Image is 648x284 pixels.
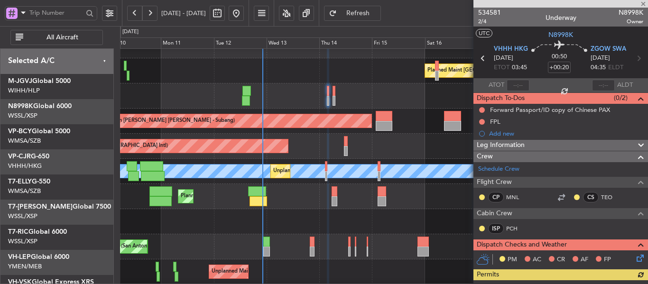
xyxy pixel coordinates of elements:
[8,212,37,220] a: WSSL/XSP
[478,8,501,18] span: 534581
[8,254,69,260] a: VH-LEPGlobal 6000
[8,128,32,135] span: VP-BCY
[591,45,626,54] span: ZGOW SWA
[8,78,32,84] span: M-JGVJ
[8,78,71,84] a: M-JGVJGlobal 5000
[212,265,328,279] div: Unplanned Maint Sydney ([PERSON_NAME] Intl)
[488,192,504,202] div: CP
[591,63,606,73] span: 04:35
[506,193,528,202] a: MNL
[508,255,517,265] span: PM
[214,37,267,49] div: Tue 12
[490,118,500,126] div: FPL
[477,239,567,250] span: Dispatch Checks and Weather
[8,153,31,160] span: VP-CJR
[8,137,41,145] a: WMSA/SZB
[8,162,42,170] a: VHHH/HKG
[319,37,372,49] div: Thu 14
[478,18,501,26] span: 2/4
[25,34,100,41] span: All Aircraft
[494,63,509,73] span: ETOT
[477,208,512,219] span: Cabin Crew
[552,52,567,62] span: 00:50
[8,178,50,185] a: T7-ELLYG-550
[14,114,235,128] div: Planned Maint [GEOGRAPHIC_DATA] (Sultan [PERSON_NAME] [PERSON_NAME] - Subang)
[8,178,32,185] span: T7-ELLY
[8,229,67,235] a: T7-RICGlobal 6000
[10,30,103,45] button: All Aircraft
[267,37,319,49] div: Wed 13
[614,93,628,103] span: (0/2)
[8,128,70,135] a: VP-BCYGlobal 5000
[339,10,378,17] span: Refresh
[29,6,83,20] input: Trip Number
[489,129,643,137] div: Add new
[533,255,541,265] span: AC
[161,9,206,18] span: [DATE] - [DATE]
[601,193,622,202] a: TEO
[490,106,610,114] div: Forward Passport/ID copy of Chinese PAX
[489,81,504,90] span: ATOT
[488,223,504,234] div: ISP
[477,151,493,162] span: Crew
[8,203,111,210] a: T7-[PERSON_NAME]Global 7500
[8,229,28,235] span: T7-RIC
[122,28,139,36] div: [DATE]
[546,13,576,23] div: Underway
[477,140,525,151] span: Leg Information
[8,103,33,110] span: N8998K
[608,63,623,73] span: ELDT
[506,224,528,233] a: PCH
[477,177,512,188] span: Flight Crew
[8,103,72,110] a: N8998KGlobal 6000
[478,165,519,174] a: Schedule Crew
[617,81,633,90] span: ALDT
[8,254,31,260] span: VH-LEP
[181,189,330,203] div: Planned Maint [GEOGRAPHIC_DATA] ([GEOGRAPHIC_DATA])
[108,37,161,49] div: Sun 10
[8,86,40,95] a: WIHH/HLP
[548,30,573,40] span: N8998K
[494,45,528,54] span: VHHH HKG
[8,153,49,160] a: VP-CJRG-650
[372,37,425,49] div: Fri 15
[581,255,588,265] span: AF
[8,111,37,120] a: WSSL/XSP
[476,29,492,37] button: UTC
[427,64,539,78] div: Planned Maint [GEOGRAPHIC_DATA] (Seletar)
[583,192,599,202] div: CS
[425,37,478,49] div: Sat 16
[8,187,41,195] a: WMSA/SZB
[477,93,525,104] span: Dispatch To-Dos
[591,54,610,63] span: [DATE]
[494,54,513,63] span: [DATE]
[8,237,37,246] a: WSSL/XSP
[512,63,527,73] span: 03:45
[161,37,213,49] div: Mon 11
[619,8,643,18] span: N8998K
[604,255,611,265] span: FP
[557,255,565,265] span: CR
[324,6,381,21] button: Refresh
[273,164,501,178] div: Unplanned Maint [GEOGRAPHIC_DATA] (Sultan [PERSON_NAME] [PERSON_NAME] - Subang)
[619,18,643,26] span: Owner
[8,262,42,271] a: YMEN/MEB
[8,203,73,210] span: T7-[PERSON_NAME]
